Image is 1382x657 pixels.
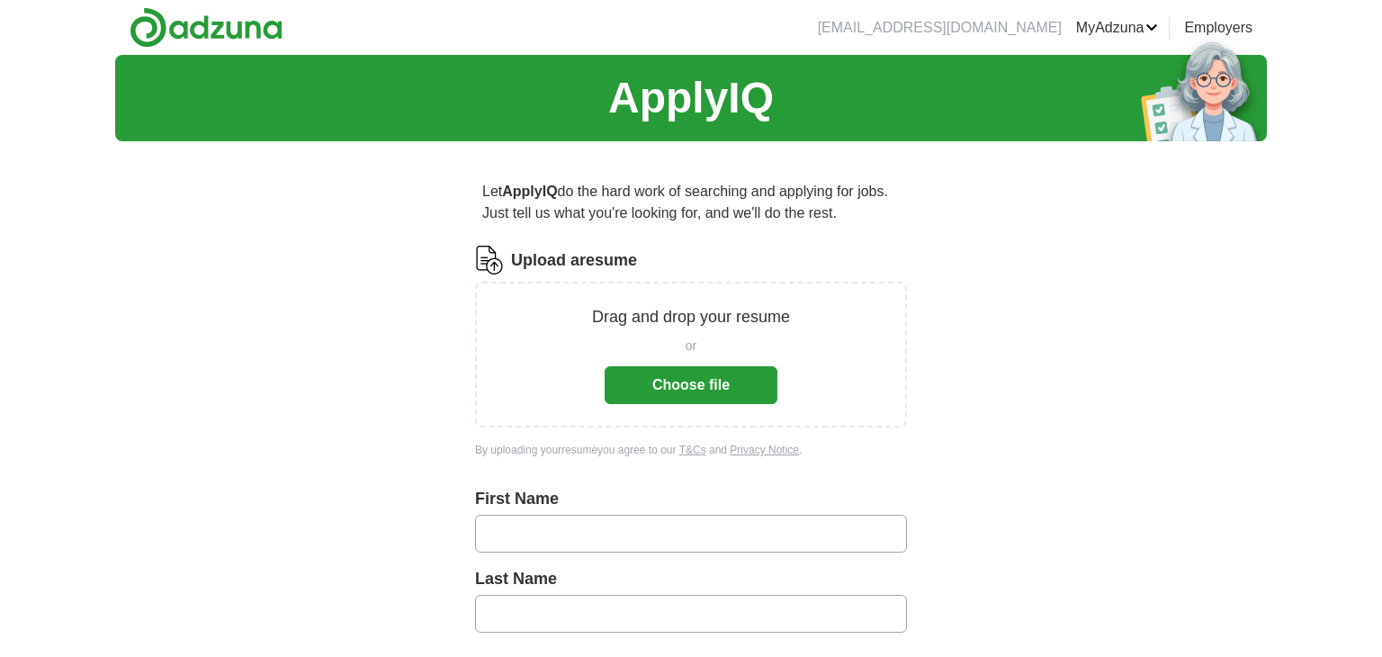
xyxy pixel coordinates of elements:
[592,305,790,329] p: Drag and drop your resume
[475,246,504,274] img: CV Icon
[502,184,557,199] strong: ApplyIQ
[1076,17,1159,39] a: MyAdzuna
[679,444,706,456] a: T&Cs
[818,17,1062,39] li: [EMAIL_ADDRESS][DOMAIN_NAME]
[475,487,907,511] label: First Name
[130,7,283,48] img: Adzuna logo
[475,567,907,591] label: Last Name
[511,248,637,273] label: Upload a resume
[686,337,696,355] span: or
[1184,17,1252,39] a: Employers
[605,366,777,404] button: Choose file
[608,66,774,130] h1: ApplyIQ
[475,174,907,231] p: Let do the hard work of searching and applying for jobs. Just tell us what you're looking for, an...
[730,444,799,456] a: Privacy Notice
[475,442,907,458] div: By uploading your resume you agree to our and .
